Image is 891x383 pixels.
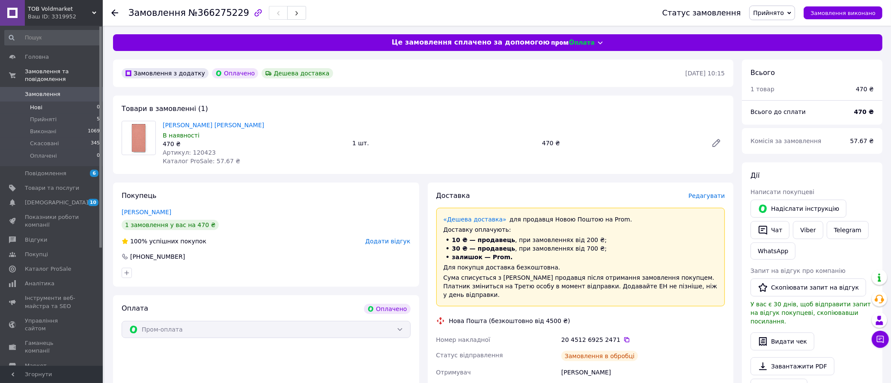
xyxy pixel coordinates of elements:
[436,191,470,200] span: Доставка
[25,339,79,355] span: Гаманець компанії
[444,225,718,234] div: Доставку оплачують:
[28,5,92,13] span: ТОВ Voldmarket
[811,10,876,16] span: Замовлення виконано
[751,278,866,296] button: Скопіювати запит на відгук
[25,68,103,83] span: Замовлення та повідомлення
[751,221,790,239] button: Чат
[751,267,846,274] span: Запит на відгук про компанію
[751,189,814,195] span: Написати покупцеві
[163,140,346,148] div: 470 ₴
[88,128,100,135] span: 1069
[751,108,806,115] span: Всього до сплати
[28,13,103,21] div: Ваш ID: 3319952
[751,357,834,375] a: Завантажити PDF
[25,280,54,287] span: Аналітика
[122,220,219,230] div: 1 замовлення у вас на 470 ₴
[364,304,410,314] div: Оплачено
[444,216,507,223] a: «Дешева доставка»
[452,254,513,260] span: залишок — Prom.
[856,85,874,93] div: 470 ₴
[25,213,79,229] span: Показники роботи компанії
[163,122,264,129] a: [PERSON_NAME] [PERSON_NAME]
[25,199,88,206] span: [DEMOGRAPHIC_DATA]
[392,38,550,48] span: Це замовлення сплачено за допомогою
[452,236,516,243] span: 10 ₴ — продавець
[25,170,66,177] span: Повідомлення
[212,68,258,78] div: Оплачено
[854,108,874,115] b: 470 ₴
[793,221,823,239] a: Viber
[90,170,98,177] span: 6
[97,152,100,160] span: 0
[751,332,814,350] button: Видати чек
[872,331,889,348] button: Чат з покупцем
[365,238,410,245] span: Додати відгук
[751,171,760,180] span: Дії
[751,138,822,144] span: Комісія за замовлення
[4,30,101,45] input: Пошук
[444,244,718,253] li: , при замовленнях від 700 ₴;
[122,191,157,200] span: Покупець
[561,335,725,344] div: 20 4512 6925 2471
[25,90,60,98] span: Замовлення
[25,294,79,310] span: Інструменти веб-майстра та SEO
[130,238,147,245] span: 100%
[111,9,118,17] div: Повернутися назад
[25,251,48,258] span: Покупці
[122,304,148,312] span: Оплата
[30,104,42,111] span: Нові
[163,149,216,156] span: Артикул: 120423
[751,301,871,325] span: У вас є 30 днів, щоб відправити запит на відгук покупцеві, скопіювавши посилання.
[88,199,98,206] span: 10
[751,69,775,77] span: Всього
[349,137,539,149] div: 1 шт.
[30,128,57,135] span: Виконані
[91,140,100,147] span: 345
[436,352,503,359] span: Статус відправлення
[163,132,200,139] span: В наявності
[662,9,741,17] div: Статус замовлення
[25,53,49,61] span: Головна
[25,265,71,273] span: Каталог ProSale
[128,8,186,18] span: Замовлення
[97,116,100,123] span: 5
[827,221,869,239] a: Telegram
[753,9,784,16] span: Прийнято
[804,6,882,19] button: Замовлення виконано
[97,104,100,111] span: 0
[447,317,572,325] div: Нова Пошта (безкоштовно від 4500 ₴)
[436,369,471,376] span: Отримувач
[444,236,718,244] li: , при замовленнях від 200 ₴;
[452,245,516,252] span: 30 ₴ — продавець
[188,8,249,18] span: №366275229
[25,184,79,192] span: Товари та послуги
[751,242,796,260] a: WhatsApp
[122,237,206,245] div: успішних покупок
[560,365,727,380] div: [PERSON_NAME]
[561,351,638,361] div: Замовлення в обробці
[30,152,57,160] span: Оплачені
[751,200,846,218] button: Надіслати інструкцію
[444,273,718,299] div: Сума списується з [PERSON_NAME] продавця після отримання замовлення покупцем. Платник зміниться н...
[30,140,59,147] span: Скасовані
[444,263,718,272] div: Для покупця доставка безкоштовна.
[444,215,718,224] div: для продавця Новою Поштою на Prom.
[30,116,57,123] span: Прийняті
[129,252,186,261] div: [PHONE_NUMBER]
[25,317,79,332] span: Управління сайтом
[122,105,208,113] span: Товари в замовленні (1)
[539,137,704,149] div: 470 ₴
[688,192,725,199] span: Редагувати
[25,236,47,244] span: Відгуки
[163,158,240,165] span: Каталог ProSale: 57.67 ₴
[850,138,874,144] span: 57.67 ₴
[25,362,47,370] span: Маркет
[708,135,725,152] a: Редагувати
[126,121,152,155] img: Рум'яна Mary Kay Chromafusion Рожевий Нюд
[751,86,775,93] span: 1 товар
[685,70,725,77] time: [DATE] 10:15
[436,336,491,343] span: Номер накладної
[122,68,209,78] div: Замовлення з додатку
[122,209,171,215] a: [PERSON_NAME]
[262,68,333,78] div: Дешева доставка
